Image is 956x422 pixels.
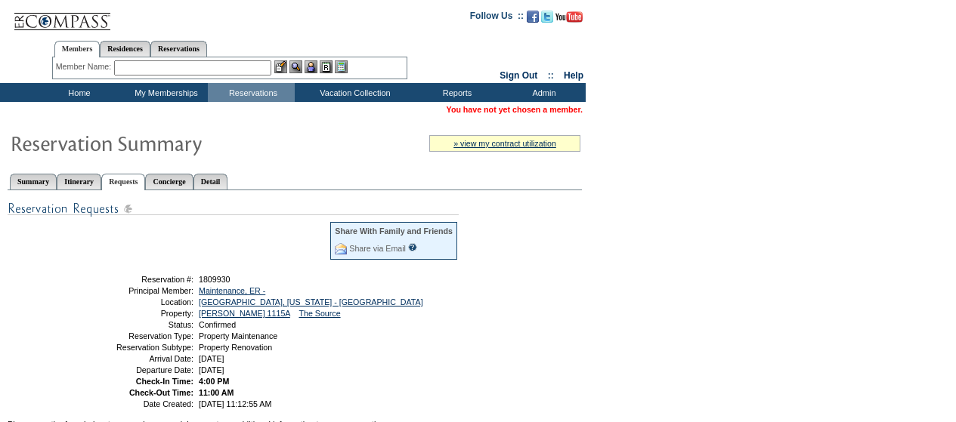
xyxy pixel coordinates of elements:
a: Summary [10,174,57,189]
strong: Check-In Time: [136,377,193,386]
td: Home [34,83,121,102]
td: Admin [499,83,586,102]
a: Share via Email [349,244,406,253]
input: What is this? [408,243,417,251]
img: Follow us on Twitter [541,11,553,23]
img: Impersonate [305,60,317,73]
div: Share With Family and Friends [335,226,453,236]
a: Subscribe to our YouTube Channel [555,15,583,24]
td: Reservation Type: [85,331,193,340]
a: » view my contract utilization [453,139,556,148]
a: Members [54,41,101,57]
img: View [289,60,302,73]
a: Maintenance, ER - [199,286,265,295]
a: Requests [101,174,145,190]
td: Location: [85,297,193,306]
span: You have not yet chosen a member. [447,105,583,114]
span: [DATE] 11:12:55 AM [199,399,271,408]
td: Vacation Collection [295,83,412,102]
td: Arrival Date: [85,354,193,363]
td: Departure Date: [85,365,193,374]
a: Sign Out [500,70,537,81]
td: Principal Member: [85,286,193,295]
a: Follow us on Twitter [541,15,553,24]
img: Special Requests [8,199,459,218]
img: b_calculator.gif [335,60,348,73]
span: Confirmed [199,320,236,329]
span: :: [548,70,554,81]
a: Residences [100,41,150,57]
td: Follow Us :: [470,9,524,27]
img: b_edit.gif [274,60,287,73]
td: Status: [85,320,193,329]
img: Subscribe to our YouTube Channel [555,11,583,23]
a: Help [564,70,583,81]
a: Reservations [150,41,207,57]
td: Reservations [208,83,295,102]
td: Date Created: [85,399,193,408]
td: Reservation #: [85,275,193,284]
a: Detail [193,174,228,189]
span: Property Maintenance [199,331,277,340]
img: Reservaton Summary [10,128,312,158]
a: Itinerary [57,174,101,189]
img: Reservations [320,60,333,73]
div: Member Name: [56,60,114,73]
span: 1809930 [199,275,230,284]
span: [DATE] [199,354,224,363]
img: Become our fan on Facebook [527,11,539,23]
a: The Source [299,309,340,318]
a: [GEOGRAPHIC_DATA], [US_STATE] - [GEOGRAPHIC_DATA] [199,297,423,306]
a: [PERSON_NAME] 1115A [199,309,290,318]
td: Reports [412,83,499,102]
td: Property: [85,309,193,318]
a: Become our fan on Facebook [527,15,539,24]
span: Property Renovation [199,343,272,352]
a: Concierge [145,174,193,189]
strong: Check-Out Time: [129,388,193,397]
span: 11:00 AM [199,388,234,397]
span: 4:00 PM [199,377,229,386]
td: Reservation Subtype: [85,343,193,352]
span: [DATE] [199,365,224,374]
td: My Memberships [121,83,208,102]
